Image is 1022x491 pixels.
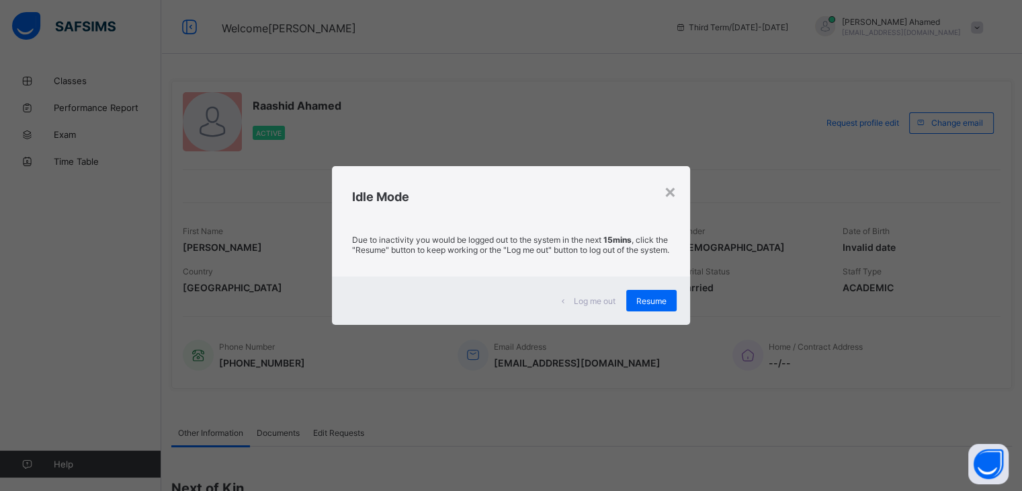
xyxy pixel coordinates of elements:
strong: 15mins [603,235,632,245]
button: Open asap [968,444,1009,484]
span: Resume [636,296,667,306]
span: Log me out [574,296,615,306]
h2: Idle Mode [352,190,669,204]
p: Due to inactivity you would be logged out to the system in the next , click the "Resume" button t... [352,235,669,255]
div: × [664,180,677,202]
